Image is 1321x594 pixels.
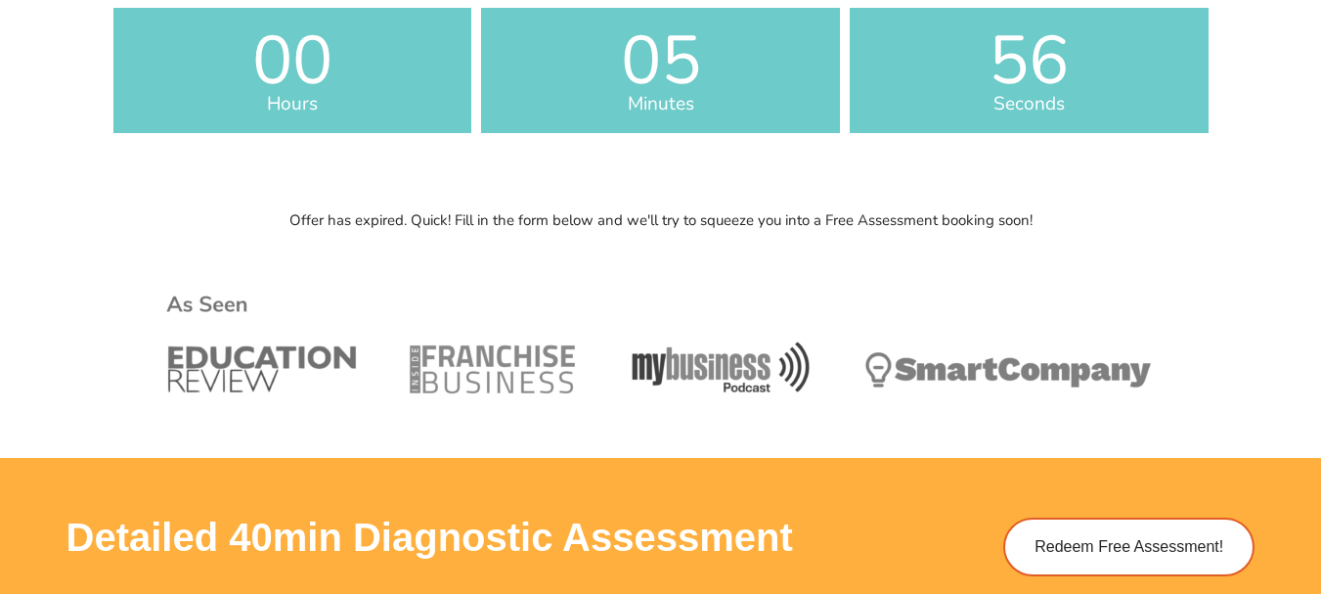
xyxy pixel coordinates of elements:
[850,95,1209,114] span: Seconds
[160,248,1162,448] img: Year 10 Science Tutoring
[113,95,472,114] span: Hours
[481,95,840,114] span: Minutes
[1223,500,1321,594] iframe: Chat Widget
[113,27,472,95] span: 00
[104,213,1218,228] p: Offer has expired. Quick! Fill in the form below and we'll try to squeeze you into a Free Assessm...
[66,518,866,557] h3: Detailed 40min Diagnostic Assessment
[1035,539,1223,555] span: Redeem Free Assessment!
[1003,518,1255,576] a: Redeem Free Assessment!
[850,27,1209,95] span: 56
[481,27,840,95] span: 05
